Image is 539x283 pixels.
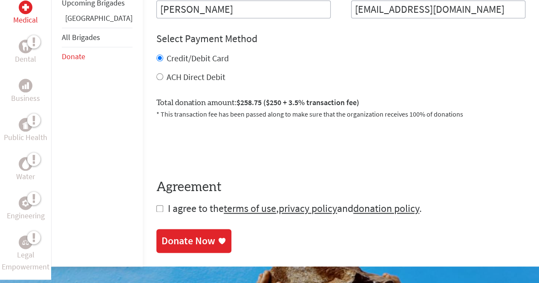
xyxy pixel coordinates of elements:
[167,71,225,82] label: ACH Direct Debit
[19,157,32,171] div: Water
[62,51,85,61] a: Donate
[16,157,35,183] a: WaterWater
[19,235,32,249] div: Legal Empowerment
[62,32,100,42] a: All Brigades
[19,118,32,131] div: Public Health
[224,202,276,215] a: terms of use
[4,131,47,143] p: Public Health
[156,229,231,253] a: Donate Now
[62,47,133,66] li: Donate
[161,234,215,248] div: Donate Now
[156,129,286,163] iframe: reCAPTCHA
[15,53,36,65] p: Dental
[7,196,45,222] a: EngineeringEngineering
[16,171,35,183] p: Water
[22,43,29,51] img: Dental
[22,240,29,245] img: Legal Empowerment
[22,159,29,169] img: Water
[353,202,419,215] a: donation policy
[15,40,36,65] a: DentalDental
[236,97,359,107] span: $258.75 ($250 + 3.5% transaction fee)
[65,13,133,23] a: [GEOGRAPHIC_DATA]
[22,82,29,89] img: Business
[22,120,29,129] img: Public Health
[19,40,32,53] div: Dental
[156,109,525,119] p: * This transaction fee has been passed along to make sure that the organization receives 100% of ...
[156,32,525,46] h4: Select Payment Method
[22,4,29,11] img: Medical
[167,53,229,63] label: Credit/Debit Card
[62,28,133,47] li: All Brigades
[2,249,49,273] p: Legal Empowerment
[62,12,133,28] li: Panama
[168,202,422,215] span: I agree to the , and .
[22,200,29,206] img: Engineering
[156,0,331,18] input: Enter Full Name
[11,92,40,104] p: Business
[156,97,359,109] label: Total donation amount:
[19,196,32,210] div: Engineering
[156,180,525,195] h4: Agreement
[279,202,337,215] a: privacy policy
[4,118,47,143] a: Public HealthPublic Health
[13,14,38,26] p: Medical
[19,79,32,92] div: Business
[2,235,49,273] a: Legal EmpowermentLegal Empowerment
[11,79,40,104] a: BusinessBusiness
[7,210,45,222] p: Engineering
[13,0,38,26] a: MedicalMedical
[19,0,32,14] div: Medical
[351,0,525,18] input: Your Email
